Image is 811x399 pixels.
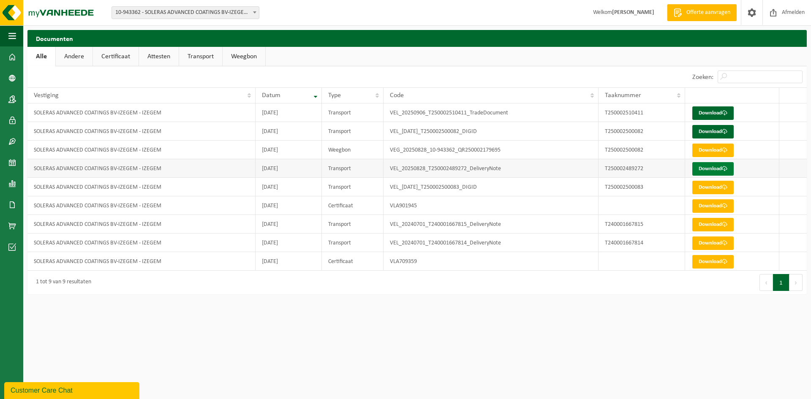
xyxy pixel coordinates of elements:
[773,274,789,291] button: 1
[322,215,384,233] td: Transport
[27,178,256,196] td: SOLERAS ADVANCED COATINGS BV-IZEGEM - IZEGEM
[256,215,322,233] td: [DATE]
[256,196,322,215] td: [DATE]
[223,47,265,66] a: Weegbon
[322,233,384,252] td: Transport
[384,252,599,271] td: VLA709359
[27,141,256,159] td: SOLERAS ADVANCED COATINGS BV-IZEGEM - IZEGEM
[384,215,599,233] td: VEL_20240701_T240001667815_DeliveryNote
[256,141,322,159] td: [DATE]
[27,233,256,252] td: SOLERAS ADVANCED COATINGS BV-IZEGEM - IZEGEM
[599,233,686,252] td: T240001667814
[34,92,59,99] span: Vestiging
[256,233,322,252] td: [DATE]
[93,47,139,66] a: Certificaat
[322,122,384,141] td: Transport
[27,196,256,215] td: SOLERAS ADVANCED COATINGS BV-IZEGEM - IZEGEM
[692,106,734,120] a: Download
[262,92,280,99] span: Datum
[599,122,686,141] td: T250002500082
[322,141,384,159] td: Weegbon
[759,274,773,291] button: Previous
[692,181,734,194] a: Download
[322,178,384,196] td: Transport
[27,159,256,178] td: SOLERAS ADVANCED COATINGS BV-IZEGEM - IZEGEM
[384,122,599,141] td: VEL_[DATE]_T250002500082_DIGID
[692,199,734,213] a: Download
[384,103,599,122] td: VEL_20250906_T250002510411_TradeDocument
[667,4,737,21] a: Offerte aanvragen
[612,9,654,16] strong: [PERSON_NAME]
[27,252,256,271] td: SOLERAS ADVANCED COATINGS BV-IZEGEM - IZEGEM
[692,144,734,157] a: Download
[256,178,322,196] td: [DATE]
[789,274,803,291] button: Next
[139,47,179,66] a: Attesten
[322,252,384,271] td: Certificaat
[684,8,732,17] span: Offerte aanvragen
[599,141,686,159] td: T250002500082
[692,236,734,250] a: Download
[599,159,686,178] td: T250002489272
[27,215,256,233] td: SOLERAS ADVANCED COATINGS BV-IZEGEM - IZEGEM
[692,255,734,269] a: Download
[692,218,734,231] a: Download
[599,178,686,196] td: T250002500083
[384,159,599,178] td: VEL_20250828_T250002489272_DeliveryNote
[322,196,384,215] td: Certificaat
[32,275,91,290] div: 1 tot 9 van 9 resultaten
[692,162,734,176] a: Download
[599,215,686,233] td: T240001667815
[256,103,322,122] td: [DATE]
[390,92,404,99] span: Code
[4,380,141,399] iframe: chat widget
[384,196,599,215] td: VLA901945
[384,178,599,196] td: VEL_[DATE]_T250002500083_DIGID
[692,74,713,81] label: Zoeken:
[256,122,322,141] td: [DATE]
[599,103,686,122] td: T250002510411
[112,7,259,19] span: 10-943362 - SOLERAS ADVANCED COATINGS BV-IZEGEM - IZEGEM
[56,47,93,66] a: Andere
[322,159,384,178] td: Transport
[384,141,599,159] td: VEG_20250828_10-943362_QR250002179695
[112,6,259,19] span: 10-943362 - SOLERAS ADVANCED COATINGS BV-IZEGEM - IZEGEM
[322,103,384,122] td: Transport
[605,92,641,99] span: Taaknummer
[27,30,807,46] h2: Documenten
[256,252,322,271] td: [DATE]
[384,233,599,252] td: VEL_20240701_T240001667814_DeliveryNote
[328,92,341,99] span: Type
[179,47,222,66] a: Transport
[256,159,322,178] td: [DATE]
[27,47,55,66] a: Alle
[27,122,256,141] td: SOLERAS ADVANCED COATINGS BV-IZEGEM - IZEGEM
[692,125,734,138] a: Download
[27,103,256,122] td: SOLERAS ADVANCED COATINGS BV-IZEGEM - IZEGEM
